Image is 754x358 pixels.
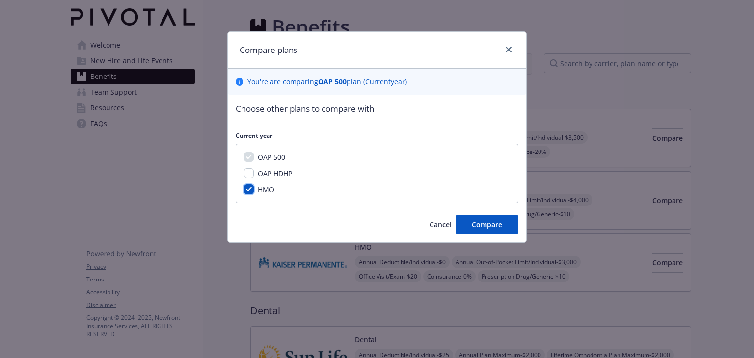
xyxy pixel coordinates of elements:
[236,131,518,140] p: Current year
[258,153,285,162] span: OAP 500
[503,44,514,55] a: close
[236,102,518,115] p: Choose other plans to compare with
[430,215,452,234] button: Cancel
[258,169,292,178] span: OAP HDHP
[472,220,502,229] span: Compare
[430,220,452,229] span: Cancel
[258,185,274,194] span: HMO
[240,44,297,56] h1: Compare plans
[456,215,518,234] button: Compare
[318,77,347,86] b: OAP 500
[247,77,407,87] p: You ' re are comparing plan ( Current year)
